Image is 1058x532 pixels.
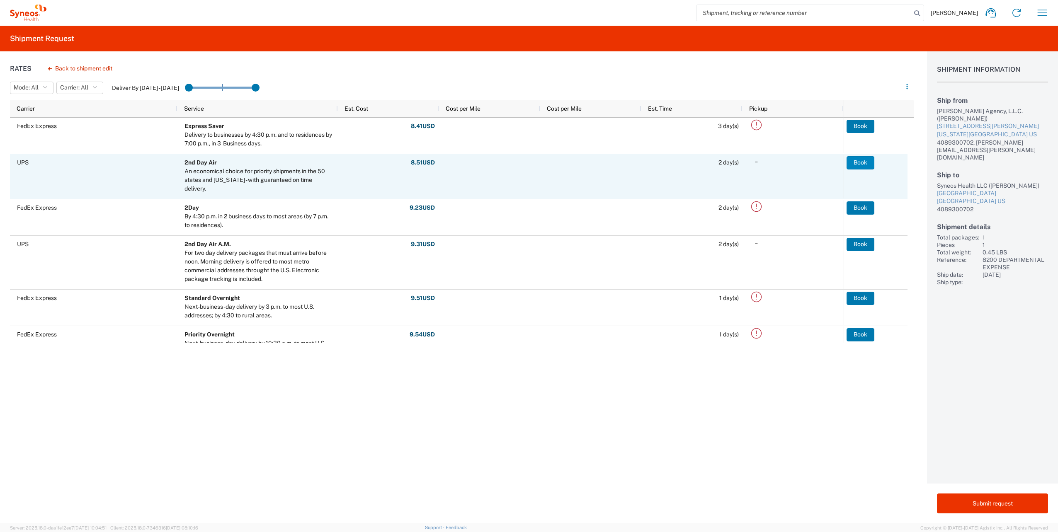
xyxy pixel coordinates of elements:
[937,493,1048,513] button: Submit request
[983,249,1048,256] div: 0.45 LBS
[920,524,1048,532] span: Copyright © [DATE]-[DATE] Agistix Inc., All Rights Reserved
[184,204,199,211] b: 2Day
[411,240,435,248] strong: 9.31 USD
[937,241,979,249] div: Pieces
[983,256,1048,271] div: 8200 DEPARTMENTAL EXPENSE
[937,97,1048,104] h2: Ship from
[937,271,979,278] div: Ship date:
[446,105,480,112] span: Cost per Mile
[110,525,198,530] span: Client: 2025.18.0-7346316
[983,271,1048,278] div: [DATE]
[56,82,103,94] button: Carrier: All
[410,292,435,305] button: 9.51USD
[345,105,368,112] span: Est. Cost
[718,204,739,211] span: 2 day(s)
[184,249,334,283] div: For two day delivery packages that must arrive before noon. Morning delivery is offered to most m...
[184,167,334,193] div: An economical choice for priority shipments in the 50 states and Puerto Rico - with guaranteed on...
[937,107,1048,122] div: [PERSON_NAME] Agency, L.L.C. ([PERSON_NAME])
[411,294,435,302] strong: 9.51 USD
[41,61,119,76] button: Back to shipment edit
[17,159,29,166] span: UPS
[937,249,979,256] div: Total weight:
[937,189,1048,206] a: [GEOGRAPHIC_DATA][GEOGRAPHIC_DATA] US
[184,331,235,338] b: Priority Overnight
[14,84,39,92] span: Mode: All
[847,238,874,251] button: Book
[409,328,435,341] button: 9.54USD
[17,204,57,211] span: FedEx Express
[847,201,874,215] button: Book
[937,189,1048,198] div: [GEOGRAPHIC_DATA]
[937,65,1048,82] h1: Shipment Information
[937,139,1048,161] div: 4089300702, [PERSON_NAME][EMAIL_ADDRESS][PERSON_NAME][DOMAIN_NAME]
[937,171,1048,179] h2: Ship to
[184,212,334,230] div: By 4:30 p.m. in 2 business days to most areas (by 7 p.m. to residences).
[60,84,88,92] span: Carrier: All
[718,159,739,166] span: 2 day(s)
[410,204,435,212] strong: 9.23 USD
[931,9,978,17] span: [PERSON_NAME]
[17,331,57,338] span: FedEx Express
[719,331,739,338] span: 1 day(s)
[410,156,435,169] button: 8.51USD
[847,120,874,133] button: Book
[17,295,57,301] span: FedEx Express
[847,292,874,305] button: Book
[937,256,979,271] div: Reference:
[749,105,767,112] span: Pickup
[411,159,435,167] strong: 8.51 USD
[184,159,217,166] b: 2nd Day Air
[719,295,739,301] span: 1 day(s)
[937,234,979,241] div: Total packages:
[425,525,446,530] a: Support
[184,302,334,320] div: Next-business-day delivery by 3 p.m. to most U.S. addresses; by 4:30 to rural areas.
[410,331,435,339] strong: 9.54 USD
[696,5,911,21] input: Shipment, tracking or reference number
[937,122,1048,131] div: [STREET_ADDRESS][PERSON_NAME]
[184,131,334,148] div: Delivery to businesses by 4:30 p.m. and to residences by 7:00 p.m., in 3-Business days.
[17,241,29,247] span: UPS
[847,328,874,341] button: Book
[937,131,1048,139] div: [US_STATE][GEOGRAPHIC_DATA] US
[184,123,224,129] b: Express Saver
[10,525,107,530] span: Server: 2025.18.0-daa1fe12ee7
[10,82,53,94] button: Mode: All
[184,105,204,112] span: Service
[937,278,979,286] div: Ship type:
[410,120,435,133] button: 8.41USD
[937,182,1048,189] div: Syneos Health LLC ([PERSON_NAME])
[648,105,672,112] span: Est. Time
[17,105,35,112] span: Carrier
[937,122,1048,138] a: [STREET_ADDRESS][PERSON_NAME][US_STATE][GEOGRAPHIC_DATA] US
[847,156,874,169] button: Book
[184,295,240,301] b: Standard Overnight
[409,201,435,215] button: 9.23USD
[10,65,32,73] h1: Rates
[446,525,467,530] a: Feedback
[112,84,179,92] label: Deliver By [DATE] - [DATE]
[937,197,1048,206] div: [GEOGRAPHIC_DATA] US
[410,238,435,251] button: 9.31USD
[547,105,582,112] span: Cost per Mile
[937,223,1048,231] h2: Shipment details
[184,339,334,365] div: Next-business-day delivery by 10:30 a.m. to most U.S. addresses; by noon, 4:30 p.m. or 5 p.m. in ...
[983,241,1048,249] div: 1
[17,123,57,129] span: FedEx Express
[983,234,1048,241] div: 1
[718,241,739,247] span: 2 day(s)
[411,122,435,130] strong: 8.41 USD
[184,241,231,247] b: 2nd Day Air A.M.
[718,123,739,129] span: 3 day(s)
[10,34,74,44] h2: Shipment Request
[937,206,1048,213] div: 4089300702
[166,525,198,530] span: [DATE] 08:10:16
[74,525,107,530] span: [DATE] 10:04:51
